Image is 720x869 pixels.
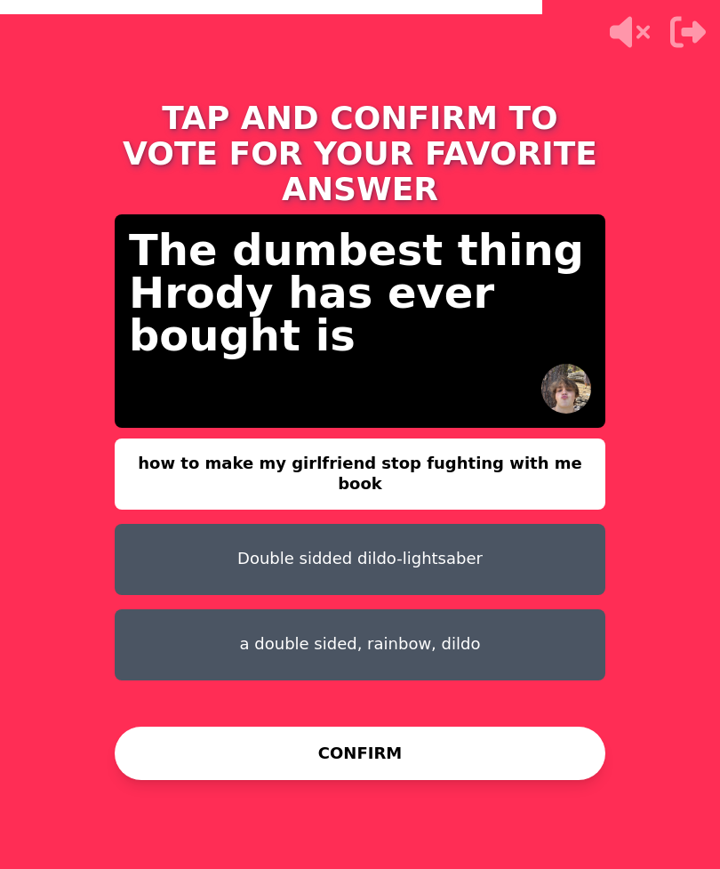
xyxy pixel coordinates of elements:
p: The dumbest thing Hrody has ever bought is [129,229,591,357]
button: CONFIRM [115,727,605,780]
button: Double sidded dildo-lightsaber [115,524,605,595]
button: how to make my girlfriend stop fughting with me book [115,439,605,510]
h1: TAP AND CONFIRM TO VOTE FOR YOUR FAVORITE ANSWER [115,101,605,207]
button: a double sided, rainbow, dildo [115,609,605,680]
img: hot seat user avatar [541,364,591,414]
